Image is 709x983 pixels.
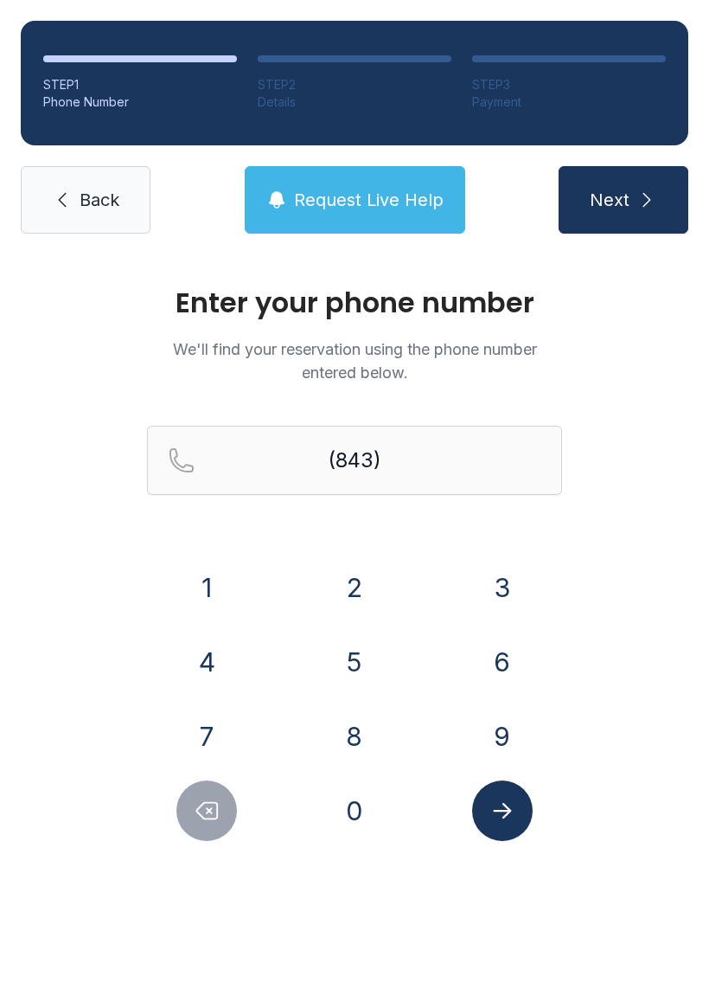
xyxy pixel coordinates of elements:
span: Back [80,188,119,212]
button: Submit lookup form [472,781,533,841]
div: Phone Number [43,93,237,111]
button: 2 [324,557,385,618]
button: 3 [472,557,533,618]
div: Payment [472,93,666,111]
button: 7 [176,706,237,767]
div: Details [258,93,451,111]
h1: Enter your phone number [147,289,562,317]
input: Reservation phone number [147,426,562,495]
button: 0 [324,781,385,841]
div: STEP 1 [43,76,237,93]
button: 6 [472,632,533,692]
button: 9 [472,706,533,767]
button: 1 [176,557,237,618]
button: 4 [176,632,237,692]
span: Request Live Help [294,188,444,212]
span: Next [590,188,629,212]
div: STEP 3 [472,76,666,93]
button: 5 [324,632,385,692]
div: STEP 2 [258,76,451,93]
button: 8 [324,706,385,767]
p: We'll find your reservation using the phone number entered below. [147,337,562,384]
button: Delete number [176,781,237,841]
